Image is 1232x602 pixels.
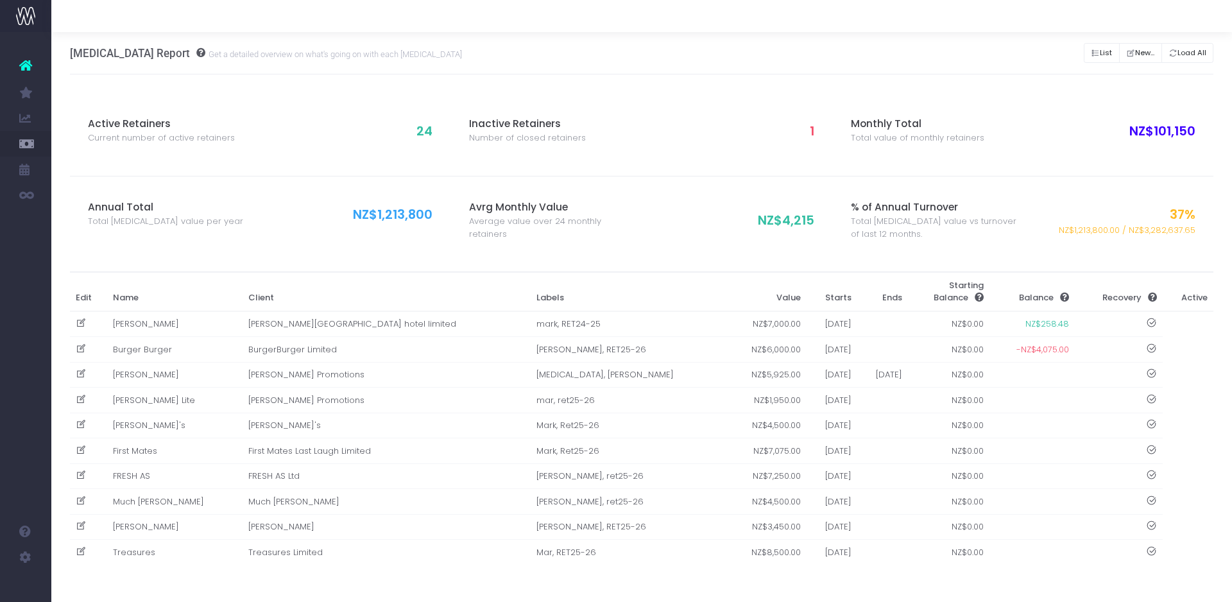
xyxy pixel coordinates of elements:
td: [PERSON_NAME][GEOGRAPHIC_DATA] hotel limited [243,311,531,337]
span: NZ$1,213,800.00 / NZ$3,282,637.65 [1059,224,1195,237]
small: Get a detailed overview on what's going on with each [MEDICAL_DATA] [205,47,462,60]
h3: Annual Total [88,202,261,214]
td: [DATE] [807,337,858,363]
td: First Mates [107,438,243,464]
h3: % of Annual Turnover [851,202,1023,214]
span: 37% [1170,205,1195,224]
td: NZ$4,500.00 [726,489,807,515]
td: [DATE] [807,540,858,565]
td: NZ$1,950.00 [726,388,807,413]
h3: Active Retainers [88,118,261,130]
td: First Mates Last Laugh Limited [243,438,531,464]
button: New... [1119,43,1162,63]
span: Average value over 24 monthly retainers [469,215,642,240]
td: Much [PERSON_NAME] [107,489,243,515]
span: Current number of active retainers [88,132,235,144]
td: Treasures [107,540,243,565]
span: NZ$4,215 [758,211,814,230]
td: FRESH AS Ltd [243,463,531,489]
td: NZ$0.00 [909,413,990,438]
h3: Avrg Monthly Value [469,202,642,214]
td: [PERSON_NAME], RET25-26 [531,337,726,363]
td: mark, RET24-25 [531,311,726,337]
td: [DATE] [807,362,858,388]
td: BurgerBurger Limited [243,337,531,363]
span: NZ$258.48 [1025,318,1069,331]
h3: Inactive Retainers [469,118,642,130]
td: NZ$5,925.00 [726,362,807,388]
td: [DATE] [807,514,858,540]
td: [PERSON_NAME] [243,514,531,540]
th: Edit [70,273,107,311]
th: Ends [858,273,909,311]
td: [DATE] [807,463,858,489]
th: Labels [531,273,726,311]
th: Starts [807,273,858,311]
td: NZ$0.00 [909,514,990,540]
td: [DATE] [807,489,858,515]
td: Mark, Ret25-26 [531,438,726,464]
th: Client [243,273,531,311]
td: NZ$7,075.00 [726,438,807,464]
td: [DATE] [858,362,909,388]
span: Total value of monthly retainers [851,132,984,144]
span: Number of closed retainers [469,132,586,144]
td: Treasures Limited [243,540,531,565]
td: [PERSON_NAME] Promotions [243,362,531,388]
td: NZ$7,250.00 [726,463,807,489]
td: [PERSON_NAME], RET25-26 [531,514,726,540]
span: Total [MEDICAL_DATA] value per year [88,215,243,228]
td: Mark, Ret25-26 [531,413,726,438]
h3: [MEDICAL_DATA] Report [70,47,462,60]
span: 24 [416,122,432,141]
td: [DATE] [807,413,858,438]
td: [PERSON_NAME] [107,514,243,540]
span: NZ$101,150 [1129,122,1195,141]
td: [PERSON_NAME] [107,362,243,388]
td: NZ$3,450.00 [726,514,807,540]
td: NZ$0.00 [909,540,990,565]
td: NZ$4,500.00 [726,413,807,438]
th: Balance [990,273,1075,311]
button: List [1084,43,1120,63]
td: NZ$0.00 [909,489,990,515]
td: Mar, RET25-26 [531,540,726,565]
td: [PERSON_NAME], ret25-26 [531,463,726,489]
td: NZ$0.00 [909,463,990,489]
span: 1 [810,122,814,141]
div: Button group with nested dropdown [1084,40,1213,66]
td: [DATE] [807,388,858,413]
img: images/default_profile_image.png [16,576,35,596]
td: mar, ret25-26 [531,388,726,413]
td: [DATE] [807,438,858,464]
td: NZ$6,000.00 [726,337,807,363]
span: -NZ$4,075.00 [1016,343,1069,356]
td: [DATE] [807,311,858,337]
td: FRESH AS [107,463,243,489]
button: Load All [1161,43,1214,63]
td: [MEDICAL_DATA], [PERSON_NAME] [531,362,726,388]
th: Active [1163,273,1213,311]
td: [PERSON_NAME], ret25-26 [531,489,726,515]
td: [PERSON_NAME] Promotions [243,388,531,413]
th: Starting Balance [909,273,990,311]
td: NZ$0.00 [909,337,990,363]
td: [PERSON_NAME] Lite [107,388,243,413]
span: Total [MEDICAL_DATA] value vs turnover of last 12 months. [851,215,1023,240]
td: NZ$0.00 [909,388,990,413]
span: NZ$1,213,800 [353,205,432,224]
h3: Monthly Total [851,118,1023,130]
th: Recovery [1075,273,1163,311]
td: NZ$8,500.00 [726,540,807,565]
td: NZ$0.00 [909,311,990,337]
td: NZ$0.00 [909,362,990,388]
th: Value [726,273,807,311]
td: [PERSON_NAME]'s [107,413,243,438]
td: NZ$7,000.00 [726,311,807,337]
td: Much [PERSON_NAME] [243,489,531,515]
td: [PERSON_NAME]'s [243,413,531,438]
td: Burger Burger [107,337,243,363]
th: Name [107,273,243,311]
td: [PERSON_NAME] [107,311,243,337]
td: NZ$0.00 [909,438,990,464]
